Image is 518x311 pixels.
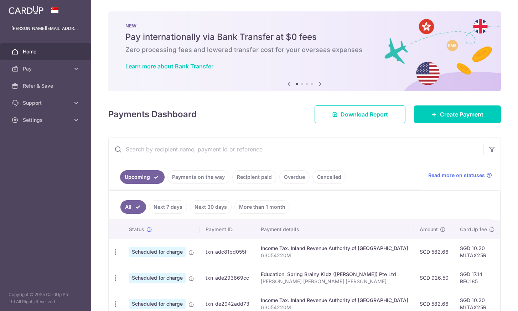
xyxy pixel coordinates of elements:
a: Download Report [315,105,405,123]
th: Payment details [255,220,414,239]
a: Read more on statuses [428,172,492,179]
th: Payment ID [200,220,255,239]
td: SGD 926.50 [414,265,454,291]
span: CardUp fee [460,226,487,233]
a: Next 7 days [149,200,187,214]
span: Status [129,226,144,233]
div: Income Tax. Inland Revenue Authority of [GEOGRAPHIC_DATA] [261,245,408,252]
div: Income Tax. Inland Revenue Authority of [GEOGRAPHIC_DATA] [261,297,408,304]
div: Education. Spring Brainy Kidz ([PERSON_NAME]) Pte Ltd [261,271,408,278]
td: txn_ade293669cc [200,265,255,291]
span: Support [23,99,70,107]
span: Amount [420,226,438,233]
a: Upcoming [120,170,165,184]
a: More than 1 month [234,200,290,214]
h5: Pay internationally via Bank Transfer at $0 fees [125,31,484,43]
p: G3054220M [261,304,408,311]
a: Next 30 days [190,200,232,214]
a: All [120,200,146,214]
span: Download Report [341,110,388,119]
span: Scheduled for charge [129,299,186,309]
a: Cancelled [312,170,346,184]
td: txn_adc81bd055f [200,239,255,265]
h4: Payments Dashboard [108,108,197,121]
img: Bank transfer banner [108,11,501,91]
a: Overdue [279,170,310,184]
span: Home [23,48,70,55]
input: Search by recipient name, payment id or reference [109,138,483,161]
a: Recipient paid [232,170,276,184]
span: Scheduled for charge [129,247,186,257]
td: SGD 17.14 REC185 [454,265,501,291]
span: Refer & Save [23,82,70,89]
a: Payments on the way [167,170,229,184]
span: Read more on statuses [428,172,485,179]
p: NEW [125,23,484,28]
span: Pay [23,65,70,72]
h6: Zero processing fees and lowered transfer cost for your overseas expenses [125,46,484,54]
a: Learn more about Bank Transfer [125,63,213,70]
td: SGD 10.20 MLTAX25R [454,239,501,265]
td: SGD 582.66 [414,239,454,265]
span: Settings [23,116,70,124]
p: [PERSON_NAME][EMAIL_ADDRESS][PERSON_NAME][DOMAIN_NAME] [11,25,80,32]
p: [PERSON_NAME] [PERSON_NAME] [PERSON_NAME] [261,278,408,285]
span: Scheduled for charge [129,273,186,283]
a: Create Payment [414,105,501,123]
img: CardUp [9,6,43,14]
span: Create Payment [440,110,483,119]
p: G3054220M [261,252,408,259]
